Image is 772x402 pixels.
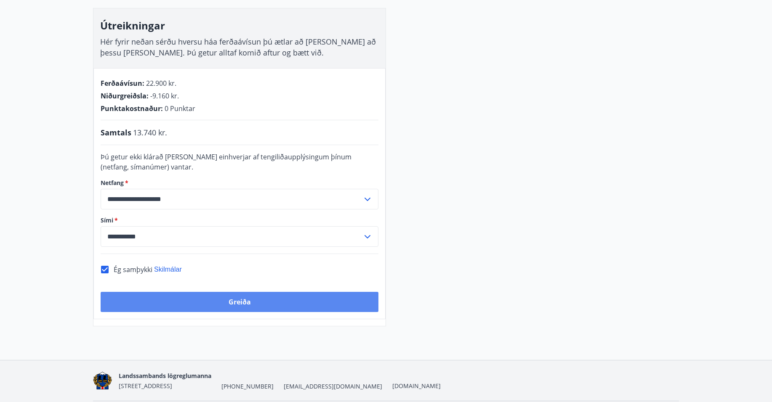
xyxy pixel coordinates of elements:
img: 1cqKbADZNYZ4wXUG0EC2JmCwhQh0Y6EN22Kw4FTY.png [93,372,112,390]
label: Netfang [101,179,378,187]
span: [PHONE_NUMBER] [221,382,274,391]
span: Þú getur ekki klárað [PERSON_NAME] einhverjar af tengiliðaupplýsingum þínum (netfang, símanúmer) ... [101,152,351,172]
span: Niðurgreiðsla : [101,91,149,100]
span: Ferðaávísun : [101,79,144,88]
span: 22.900 kr. [146,79,176,88]
button: Skilmálar [154,265,182,274]
span: 0 Punktar [165,104,195,113]
h3: Útreikningar [100,19,379,33]
span: Samtals [101,127,131,138]
span: Hér fyrir neðan sérðu hversu háa ferðaávísun þú ætlar að [PERSON_NAME] að þessu [PERSON_NAME]. Þú... [100,37,376,58]
span: Ég samþykki [114,265,152,274]
span: [EMAIL_ADDRESS][DOMAIN_NAME] [284,382,382,391]
span: Landssambands lögreglumanna [119,372,211,380]
span: Skilmálar [154,266,182,273]
span: 13.740 kr. [133,127,167,138]
label: Sími [101,216,378,225]
a: [DOMAIN_NAME] [392,382,441,390]
span: -9.160 kr. [150,91,179,100]
span: Punktakostnaður : [101,104,163,113]
button: Greiða [101,292,378,312]
span: [STREET_ADDRESS] [119,382,172,390]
